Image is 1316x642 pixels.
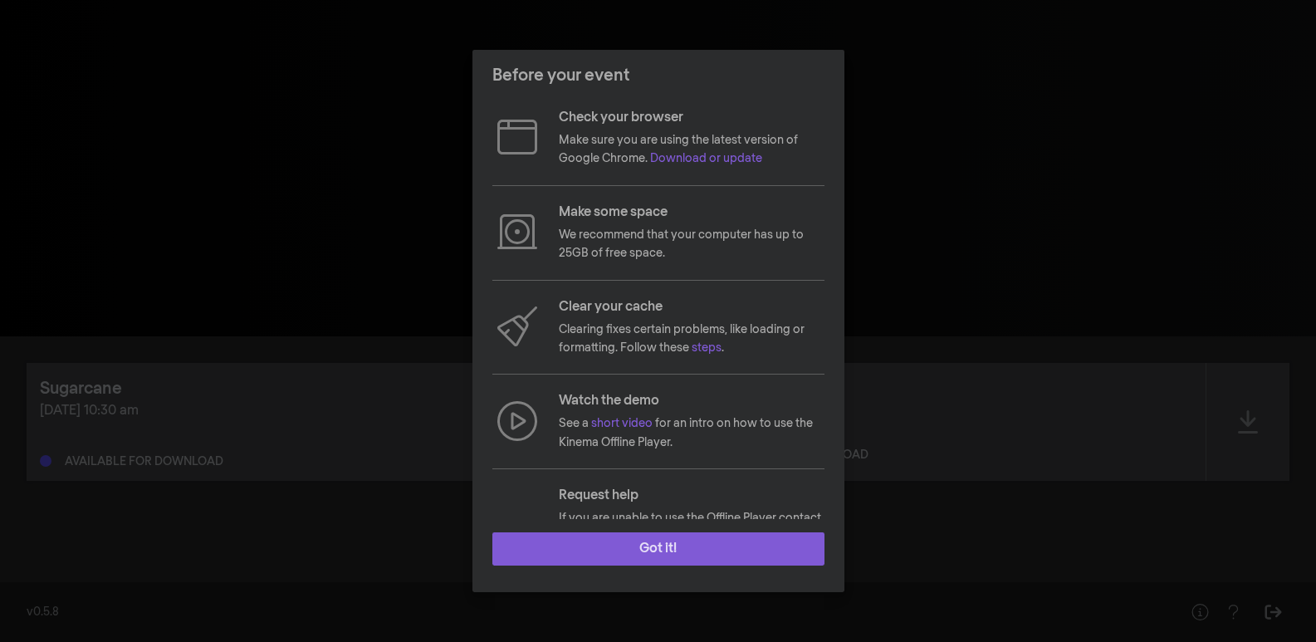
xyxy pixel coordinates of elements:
p: If you are unable to use the Offline Player contact . In some cases, a backup link to stream the ... [559,509,824,602]
header: Before your event [472,50,844,101]
p: See a for an intro on how to use the Kinema Offline Player. [559,414,824,452]
p: Clearing fixes certain problems, like loading or formatting. Follow these . [559,321,824,358]
button: Got it! [492,532,824,566]
p: Watch the demo [559,391,824,411]
p: Clear your cache [559,297,824,317]
p: We recommend that your computer has up to 25GB of free space. [559,226,824,263]
a: Download or update [650,153,762,164]
a: steps [692,342,722,354]
p: Request help [559,486,824,506]
p: Check your browser [559,108,824,128]
p: Make some space [559,203,824,223]
a: short video [591,418,653,429]
p: Make sure you are using the latest version of Google Chrome. [559,131,824,169]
